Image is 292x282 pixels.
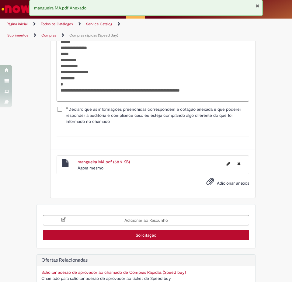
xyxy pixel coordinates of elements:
[255,3,259,8] button: Fechar Notificação
[43,230,249,240] button: Solicitação
[41,275,251,282] div: Chamado para solicitar acesso de aprovador ao ticket de Speed buy
[69,33,118,38] a: Compras rápidas (Speed Buy)
[234,159,244,169] button: Excluir mangueira MA.pdf
[43,215,249,225] button: Adicionar ao Rascunho
[41,270,186,275] a: Solicitar acesso de aprovador ao chamado de Compras Rápidas (Speed buy)
[78,165,103,171] time: 29/08/2025 13:57:47
[66,107,68,109] span: Obrigatório Preenchido
[205,176,216,190] button: Adicionar anexos
[217,180,249,186] span: Adicionar anexos
[1,3,32,15] img: ServiceNow
[41,258,251,263] h2: Ofertas Relacionadas
[86,22,112,26] a: Service Catalog
[223,159,234,169] button: Editar nome de arquivo mangueira MA.pdf
[41,22,73,26] a: Todos os Catálogos
[5,19,141,41] ul: Trilhas de página
[41,33,56,38] a: Compras
[7,22,28,26] a: Página inicial
[34,5,86,11] span: mangueira MA.pdf Anexado
[66,106,249,124] span: Declaro que as informações preenchidas correspondem a cotação anexada e que poderei responder a a...
[78,159,130,165] a: mangueira MA.pdf (58.9 KB)
[78,165,103,171] span: Agora mesmo
[7,33,28,38] a: Suprimentos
